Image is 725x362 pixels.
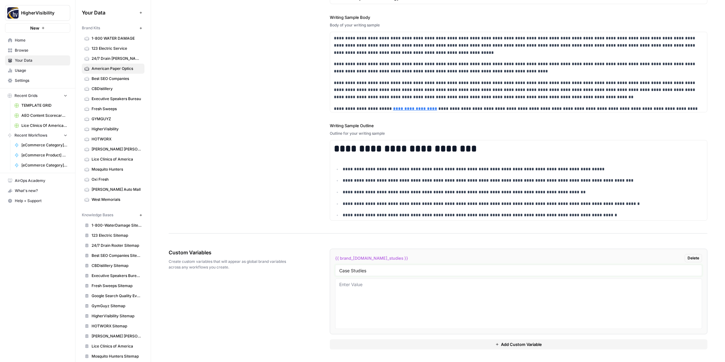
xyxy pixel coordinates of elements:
[15,58,67,63] span: Your Data
[339,268,698,273] input: Variable Name
[92,36,142,41] span: 1-800 WATER DAMAGE
[92,223,142,228] span: 1-800-WaterDamage Sitemap
[82,144,144,154] a: [PERSON_NAME] [PERSON_NAME]
[92,233,142,238] span: 123 Electric Sitemap
[82,261,144,271] a: CBDistillery Sitemap
[12,121,70,131] a: Lice Clinics Of America Location Pages
[82,212,113,218] span: Knowledge Bases
[92,66,142,71] span: American Paper Optics
[30,25,39,31] span: New
[82,124,144,134] a: HigherVisibility
[15,68,67,73] span: Usage
[5,91,70,100] button: Recent Grids
[92,263,142,269] span: CBDistillery Sitemap
[82,9,137,16] span: Your Data
[92,116,142,122] span: GYMGUYZ
[169,259,295,270] span: Create custom variables that will appear as global brand variables across any workflows you create.
[82,43,144,54] a: 123 Electric Service
[82,281,144,291] a: Fresh Sweeps Sitemap
[82,271,144,281] a: Executive Speakers Bureau Sitemap
[92,156,142,162] span: Lice Clinics of America
[21,103,67,108] span: TEMPLATE GRID
[82,301,144,311] a: GymGuyz Sitemap
[82,331,144,341] a: [PERSON_NAME] [PERSON_NAME] Sitemap
[21,152,67,158] span: [eCommerce Product] Keyword to Content Brief
[5,176,70,186] a: AirOps Academy
[12,100,70,110] a: TEMPLATE GRID
[12,150,70,160] a: [eCommerce Product] Keyword to Content Brief
[82,341,144,351] a: Lice Clinics of America
[330,339,707,349] button: Add Custom Variable
[82,114,144,124] a: GYMGUYZ
[92,136,142,142] span: HOTWORX
[92,313,142,319] span: HigherVisibility Sitemap
[92,253,142,258] span: Best SEO Companies Sitemap
[5,45,70,55] a: Browse
[82,154,144,164] a: Lice Clinics of America
[14,133,47,138] span: Recent Workflows
[21,142,67,148] span: [eCommerce Category] Content Brief to Category Page
[92,333,142,339] span: [PERSON_NAME] [PERSON_NAME] Sitemap
[92,303,142,309] span: GymGuyz Sitemap
[5,55,70,65] a: Your Data
[82,240,144,251] a: 24/7 Drain Rooter Sitemap
[82,230,144,240] a: 123 Electric Sitemap
[82,64,144,74] a: American Paper Optics
[82,54,144,64] a: 24/7 Drain [PERSON_NAME]
[92,187,142,192] span: [PERSON_NAME] Auto Mall
[21,123,67,128] span: Lice Clinics Of America Location Pages
[15,48,67,53] span: Browse
[92,167,142,172] span: Mosquito Hunters
[330,131,707,136] div: Outline for your writing sample
[12,140,70,150] a: [eCommerce Category] Content Brief to Category Page
[82,195,144,205] a: West Memorials
[21,113,67,118] span: AEO Content Scorecard Grid
[92,343,142,349] span: Lice Clinics of America
[15,178,67,184] span: AirOps Academy
[12,110,70,121] a: AEO Content Scorecard Grid
[92,273,142,279] span: Executive Speakers Bureau Sitemap
[5,5,70,21] button: Workspace: HigherVisibility
[330,22,707,28] div: Body of your writing sample
[82,74,144,84] a: Best SEO Companies
[688,255,699,261] span: Delete
[5,35,70,45] a: Home
[7,7,19,19] img: HigherVisibility Logo
[92,46,142,51] span: 123 Electric Service
[92,177,142,182] span: Oxi Fresh
[82,321,144,331] a: HOTWORX Sitemap
[501,341,542,348] span: Add Custom Variable
[15,198,67,204] span: Help + Support
[82,291,144,301] a: Google Search Quality Evaluator Guidelines
[14,93,37,99] span: Recent Grids
[92,283,142,289] span: Fresh Sweeps Sitemap
[82,220,144,230] a: 1-800-WaterDamage Sitemap
[335,255,408,261] span: {{ brand_[DOMAIN_NAME]_studies }}
[92,197,142,202] span: West Memorials
[82,25,100,31] span: Brand Kits
[330,122,707,129] label: Writing Sample Outline
[92,323,142,329] span: HOTWORX Sitemap
[92,56,142,61] span: 24/7 Drain [PERSON_NAME]
[5,131,70,140] button: Recent Workflows
[92,76,142,82] span: Best SEO Companies
[82,251,144,261] a: Best SEO Companies Sitemap
[92,243,142,248] span: 24/7 Drain Rooter Sitemap
[15,37,67,43] span: Home
[92,126,142,132] span: HigherVisibility
[92,354,142,359] span: Mosquito Hunters Sitemap
[15,78,67,83] span: Settings
[5,65,70,76] a: Usage
[82,134,144,144] a: HOTWORX
[685,254,702,262] button: Delete
[169,249,295,256] span: Custom Variables
[5,23,70,33] button: New
[82,174,144,184] a: Oxi Fresh
[12,160,70,170] a: [eCommerce Category] Keyword to Content Brief
[5,76,70,86] a: Settings
[82,311,144,321] a: HigherVisibility Sitemap
[92,86,142,92] span: CBDistillery
[82,104,144,114] a: Fresh Sweeps
[82,33,144,43] a: 1-800 WATER DAMAGE
[5,186,70,195] div: What's new?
